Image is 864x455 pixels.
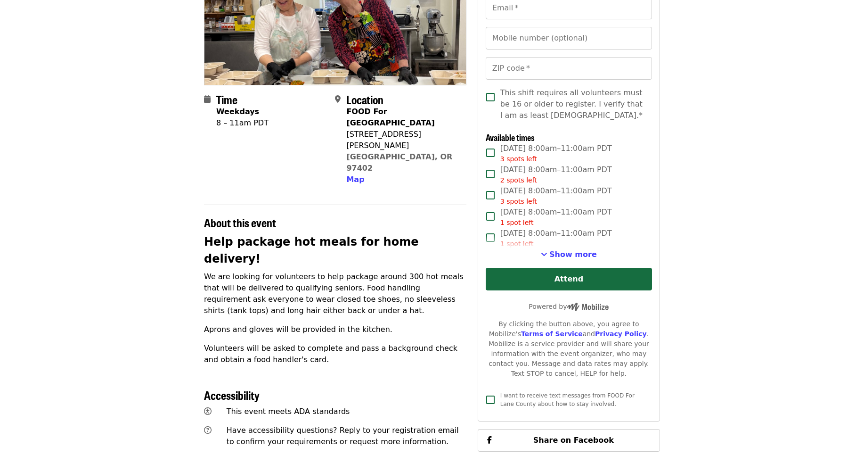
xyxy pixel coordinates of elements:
[204,271,466,316] p: We are looking for volunteers to help package around 300 hot meals that will be delivered to qual...
[346,174,364,185] button: Map
[500,176,537,184] span: 2 spots left
[204,214,276,231] span: About this event
[541,249,597,260] button: See more timeslots
[346,152,452,173] a: [GEOGRAPHIC_DATA], OR 97402
[204,387,260,403] span: Accessibility
[500,207,612,228] span: [DATE] 8:00am–11:00am PDT
[500,185,612,207] span: [DATE] 8:00am–11:00am PDT
[549,250,597,259] span: Show more
[346,175,364,184] span: Map
[204,426,212,435] i: question-circle icon
[346,129,458,151] div: [STREET_ADDRESS][PERSON_NAME]
[216,107,259,116] strong: Weekdays
[567,303,609,311] img: Powered by Mobilize
[204,407,212,416] i: universal-access icon
[204,343,466,365] p: Volunteers will be asked to complete and pass a background check and obtain a food handler's card.
[500,143,612,164] span: [DATE] 8:00am–11:00am PDT
[486,131,535,143] span: Available times
[500,87,644,121] span: This shift requires all volunteers must be 16 or older to register. I verify that I am as least [...
[204,95,211,104] i: calendar icon
[227,426,459,446] span: Have accessibility questions? Reply to your registration email to confirm your requirements or re...
[500,198,537,205] span: 3 spots left
[346,107,434,127] strong: FOOD For [GEOGRAPHIC_DATA]
[204,324,466,335] p: Aprons and gloves will be provided in the kitchen.
[500,240,534,248] span: 1 spot left
[486,319,652,379] div: By clicking the button above, you agree to Mobilize's and . Mobilize is a service provider and wi...
[529,303,609,310] span: Powered by
[500,164,612,185] span: [DATE] 8:00am–11:00am PDT
[227,407,350,416] span: This event meets ADA standards
[500,392,635,407] span: I want to receive text messages from FOOD For Lane County about how to stay involved.
[500,219,534,226] span: 1 spot left
[346,91,383,108] span: Location
[486,27,652,50] input: Mobile number (optional)
[533,436,614,445] span: Share on Facebook
[486,57,652,80] input: ZIP code
[216,117,269,129] div: 8 – 11am PDT
[500,228,612,249] span: [DATE] 8:00am–11:00am PDT
[478,429,660,452] button: Share on Facebook
[521,330,583,338] a: Terms of Service
[500,155,537,163] span: 3 spots left
[486,268,652,290] button: Attend
[204,233,466,267] h2: Help package hot meals for home delivery!
[335,95,341,104] i: map-marker-alt icon
[595,330,647,338] a: Privacy Policy
[216,91,237,108] span: Time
